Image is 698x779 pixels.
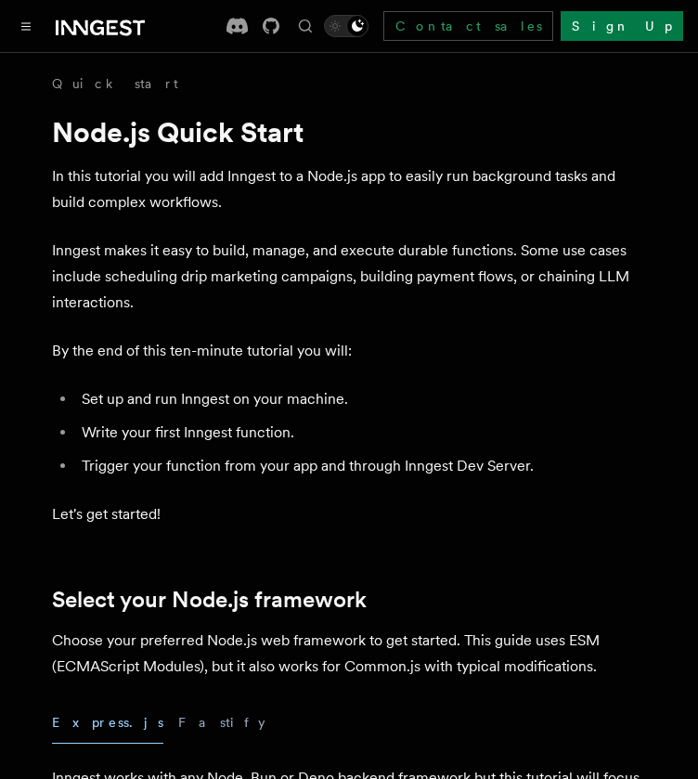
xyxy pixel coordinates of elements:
[383,11,553,41] a: Contact sales
[178,702,265,744] button: Fastify
[52,238,646,316] p: Inngest makes it easy to build, manage, and execute durable functions. Some use cases include sch...
[52,587,367,613] a: Select your Node.js framework
[76,386,646,412] li: Set up and run Inngest on your machine.
[561,11,683,41] a: Sign Up
[76,420,646,446] li: Write your first Inngest function.
[15,15,37,37] button: Toggle navigation
[52,115,646,149] h1: Node.js Quick Start
[52,628,646,680] p: Choose your preferred Node.js web framework to get started. This guide uses ESM (ECMAScript Modul...
[52,338,646,364] p: By the end of this ten-minute tutorial you will:
[324,15,368,37] button: Toggle dark mode
[294,15,317,37] button: Find something...
[76,453,646,479] li: Trigger your function from your app and through Inngest Dev Server.
[52,74,178,93] a: Quick start
[52,501,646,527] p: Let's get started!
[52,702,163,744] button: Express.js
[52,163,646,215] p: In this tutorial you will add Inngest to a Node.js app to easily run background tasks and build c...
